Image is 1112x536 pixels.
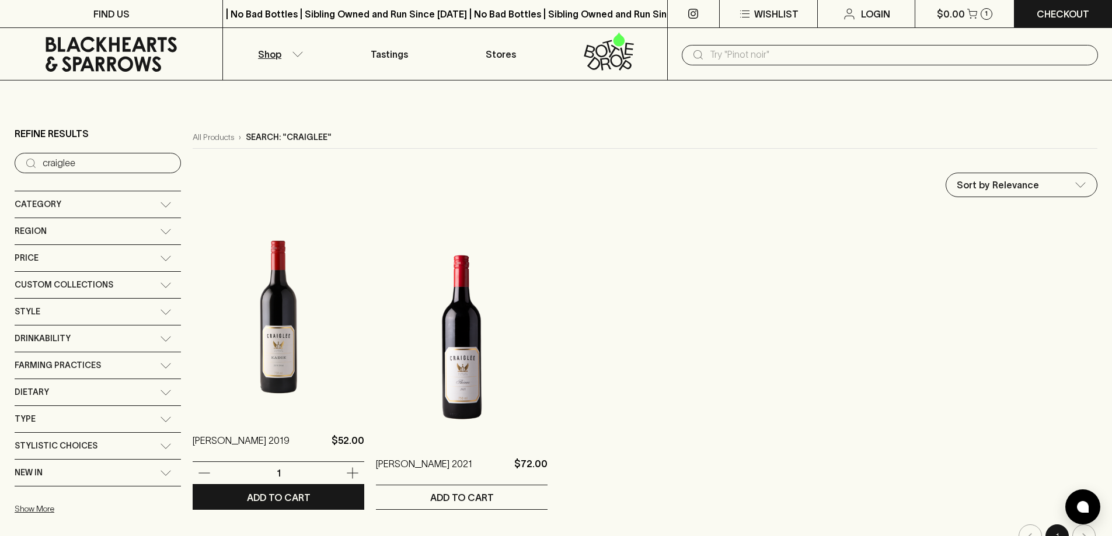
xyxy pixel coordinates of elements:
span: Custom Collections [15,278,113,292]
span: Stylistic Choices [15,439,97,453]
span: Farming Practices [15,358,101,373]
p: Refine Results [15,127,89,141]
a: [PERSON_NAME] 2019 [193,433,290,461]
div: Style [15,299,181,325]
p: ADD TO CART [247,491,311,505]
a: Tastings [334,28,445,80]
span: Drinkability [15,331,71,346]
input: Try “Pinot noir” [43,154,172,173]
span: Style [15,304,40,319]
p: Login [861,7,890,21]
p: $72.00 [514,457,548,485]
span: Category [15,197,61,212]
div: Drinkability [15,325,181,352]
p: Stores [486,47,516,61]
p: Checkout [1037,7,1089,21]
div: Region [15,218,181,244]
a: Stores [445,28,556,80]
a: All Products [193,131,234,143]
span: Type [15,412,36,426]
div: New In [15,460,181,486]
span: Region [15,224,47,239]
div: Sort by Relevance [946,173,1097,197]
button: ADD TO CART [376,485,548,509]
span: Dietary [15,385,49,400]
p: 1 [985,10,988,17]
p: 1 [264,467,292,479]
div: Price [15,245,181,271]
div: Custom Collections [15,272,181,298]
button: Shop [223,28,334,80]
p: Shop [258,47,281,61]
p: $52.00 [332,433,364,461]
p: $0.00 [937,7,965,21]
p: Sort by Relevance [957,178,1039,192]
img: Craiglee Eadie Shiraz 2019 [193,212,364,416]
div: Stylistic Choices [15,433,181,459]
div: Category [15,191,181,218]
div: Type [15,406,181,432]
p: Search: "craiglee" [246,131,332,143]
p: › [239,131,241,143]
span: New In [15,465,43,480]
img: Craiglee Shiraz 2021 [376,235,548,439]
button: Show More [15,497,168,521]
div: Farming Practices [15,352,181,379]
span: Price [15,251,39,265]
a: [PERSON_NAME] 2021 [376,457,472,485]
p: Tastings [371,47,408,61]
button: ADD TO CART [193,485,364,509]
img: bubble-icon [1077,501,1089,513]
div: Dietary [15,379,181,405]
p: Wishlist [754,7,799,21]
p: FIND US [93,7,130,21]
p: ADD TO CART [430,491,494,505]
input: Try "Pinot noir" [710,45,1089,64]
